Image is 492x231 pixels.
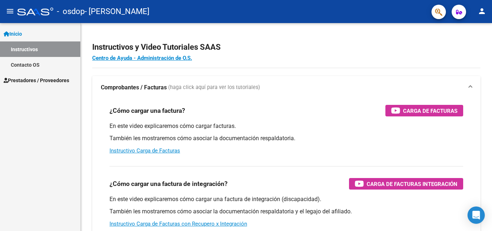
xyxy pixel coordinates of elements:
button: Carga de Facturas Integración [349,178,463,190]
h2: Instructivos y Video Tutoriales SAAS [92,40,480,54]
span: - [PERSON_NAME] [85,4,149,19]
p: En este video explicaremos cómo cargar facturas. [109,122,463,130]
span: (haga click aquí para ver los tutoriales) [168,84,260,92]
span: - osdop [57,4,85,19]
h3: ¿Cómo cargar una factura de integración? [109,179,228,189]
h3: ¿Cómo cargar una factura? [109,106,185,116]
p: También les mostraremos cómo asociar la documentación respaldatoria y el legajo del afiliado. [109,208,463,216]
span: Carga de Facturas [403,106,457,115]
span: Prestadores / Proveedores [4,76,69,84]
a: Centro de Ayuda - Administración de O.S. [92,55,192,61]
span: Carga de Facturas Integración [367,179,457,188]
p: También les mostraremos cómo asociar la documentación respaldatoria. [109,134,463,142]
button: Carga de Facturas [385,105,463,116]
strong: Comprobantes / Facturas [101,84,167,92]
mat-expansion-panel-header: Comprobantes / Facturas (haga click aquí para ver los tutoriales) [92,76,480,99]
mat-icon: menu [6,7,14,15]
mat-icon: person [478,7,486,15]
p: En este video explicaremos cómo cargar una factura de integración (discapacidad). [109,195,463,203]
a: Instructivo Carga de Facturas con Recupero x Integración [109,221,247,227]
span: Inicio [4,30,22,38]
a: Instructivo Carga de Facturas [109,147,180,154]
div: Open Intercom Messenger [468,206,485,224]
